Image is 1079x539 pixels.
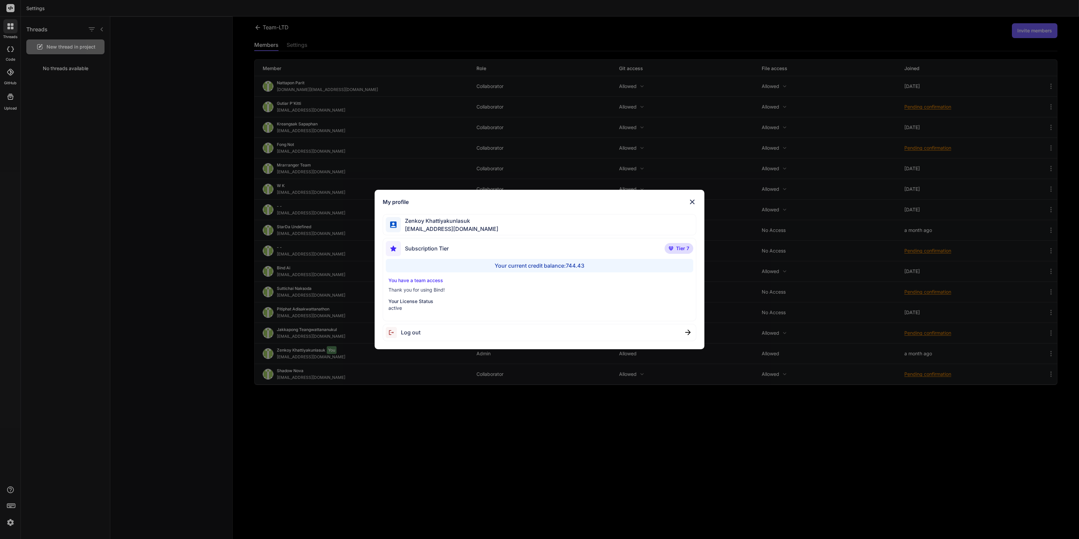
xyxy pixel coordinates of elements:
[405,244,449,252] span: Subscription Tier
[401,328,420,336] span: Log out
[388,305,691,311] p: active
[386,259,693,272] div: Your current credit balance: 744.43
[383,198,409,206] h1: My profile
[386,327,401,338] img: logout
[388,277,691,284] p: You have a team access
[676,245,689,252] span: Tier 7
[669,246,673,250] img: premium
[390,221,397,228] img: profile
[386,241,401,256] img: subscription
[401,225,498,233] span: [EMAIL_ADDRESS][DOMAIN_NAME]
[688,198,696,206] img: close
[401,217,498,225] span: Zenkoy Khattiyakunlasuk
[388,287,691,293] p: Thank you for using Bind!
[388,298,691,305] p: Your License Status
[685,330,691,335] img: close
